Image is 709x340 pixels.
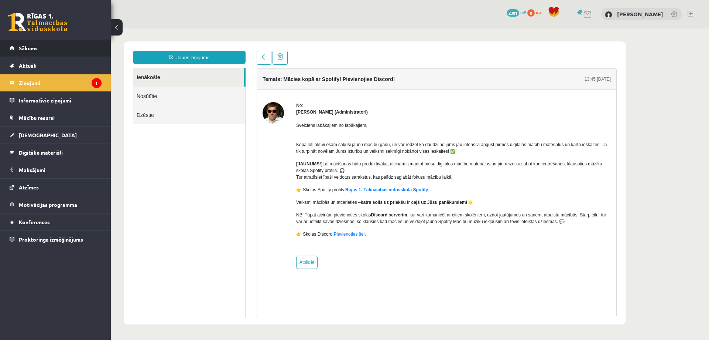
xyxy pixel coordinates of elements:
span: Digitālie materiāli [19,149,63,156]
a: [PERSON_NAME] [617,10,663,18]
a: Mācību resursi [10,109,102,126]
strong: [JAUNUMS!] [185,133,212,138]
div: No: [185,74,500,80]
a: Informatīvie ziņojumi [10,92,102,109]
span: Konferences [19,219,50,225]
legend: Maksājumi [19,161,102,178]
img: Ivo Čapiņš [152,74,173,95]
a: Digitālie materiāli [10,144,102,161]
a: Motivācijas programma [10,196,102,213]
strong: katrs solis uz priekšu ir ceļš uz Jūsu panākumiem! [250,171,357,176]
a: Atzīmes [10,179,102,196]
p: 👉 Skolas Spotify profils: [185,158,500,165]
a: Konferences [10,213,102,230]
a: Nosūtītie [22,58,134,77]
a: Proktoringa izmēģinājums [10,231,102,248]
span: Proktoringa izmēģinājums [19,236,83,243]
p: 👉 Skolas Discord: [185,202,500,209]
a: Dzēstie [22,77,134,96]
p: NB. Tāpat aicinām pievienoties skolas , kur vari komunicēt ar citiem skolēniem, uzdot jautājumus ... [185,183,500,196]
legend: Ziņojumi [19,74,102,91]
a: Rīgas 1. Tālmācības vidusskola Spotify [234,159,317,164]
span: 0 [527,9,535,17]
span: Atzīmes [19,184,39,191]
span: xp [536,9,541,15]
a: [DEMOGRAPHIC_DATA] [10,127,102,144]
img: Emīls Linde [605,11,612,18]
p: Kopā ļoti aktīvi esam sākuši jaunu mācību gadu, un var redzēt ka daudzi no jums jau intensīvi apg... [185,106,500,126]
div: 13:45 [DATE] [474,47,500,54]
span: [DEMOGRAPHIC_DATA] [19,132,77,138]
a: Ienākošie [22,39,133,58]
a: Ziņojumi1 [10,74,102,91]
a: Aktuāli [10,57,102,74]
a: Sākums [10,40,102,57]
h4: Temats: Mācies kopā ar Spotify! Pievienojies Discord! [152,48,284,54]
a: 0 xp [527,9,544,15]
strong: [PERSON_NAME] (Administratori) [185,81,257,86]
span: Sākums [19,45,38,51]
legend: Informatīvie ziņojumi [19,92,102,109]
span: Motivācijas programma [19,201,77,208]
p: Sveiciens labākajiem no labākajiem, [185,94,500,100]
i: 1 [92,78,102,88]
span: mP [520,9,526,15]
a: Atbildēt [185,227,207,240]
a: 2301 mP [507,9,526,15]
strong: Discord serverim [260,184,297,189]
a: Jauns ziņojums [22,22,135,36]
span: Mācību resursi [19,114,55,121]
a: Pievienoties šeit [223,203,255,208]
span: Aktuāli [19,62,37,69]
p: Lai mācīšanās būtu produktīvāka, aicinām izmantot mūsu digitālos mācību materiālus un pie reizes ... [185,132,500,152]
p: Veiksmi mācībās un atcerieties – 🌟 [185,171,500,177]
a: Maksājumi [10,161,102,178]
a: Rīgas 1. Tālmācības vidusskola [8,13,67,31]
span: 2301 [507,9,519,17]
